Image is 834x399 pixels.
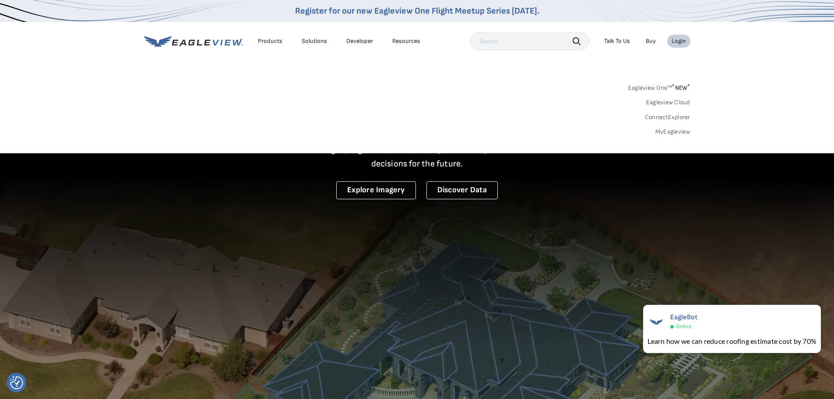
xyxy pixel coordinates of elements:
a: Developer [346,37,373,45]
div: Talk To Us [604,37,630,45]
input: Search [470,32,589,50]
div: Learn how we can reduce roofing estimate cost by 70% [647,336,816,346]
div: Login [672,37,686,45]
span: Online [676,323,691,330]
a: Register for our new Eagleview One Flight Meetup Series [DATE]. [295,6,539,16]
img: Revisit consent button [10,376,23,389]
button: Consent Preferences [10,376,23,389]
img: EagleBot [647,313,665,331]
a: MyEagleview [655,128,690,136]
a: Discover Data [426,181,498,199]
a: Buy [646,37,656,45]
span: NEW [672,84,690,92]
div: Resources [392,37,420,45]
div: Solutions [302,37,327,45]
a: Eagleview One™*NEW* [628,81,690,92]
a: Eagleview Cloud [646,99,690,106]
span: EagleBot [670,313,698,321]
div: Products [258,37,282,45]
a: ConnectExplorer [645,113,690,121]
a: Explore Imagery [336,181,416,199]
